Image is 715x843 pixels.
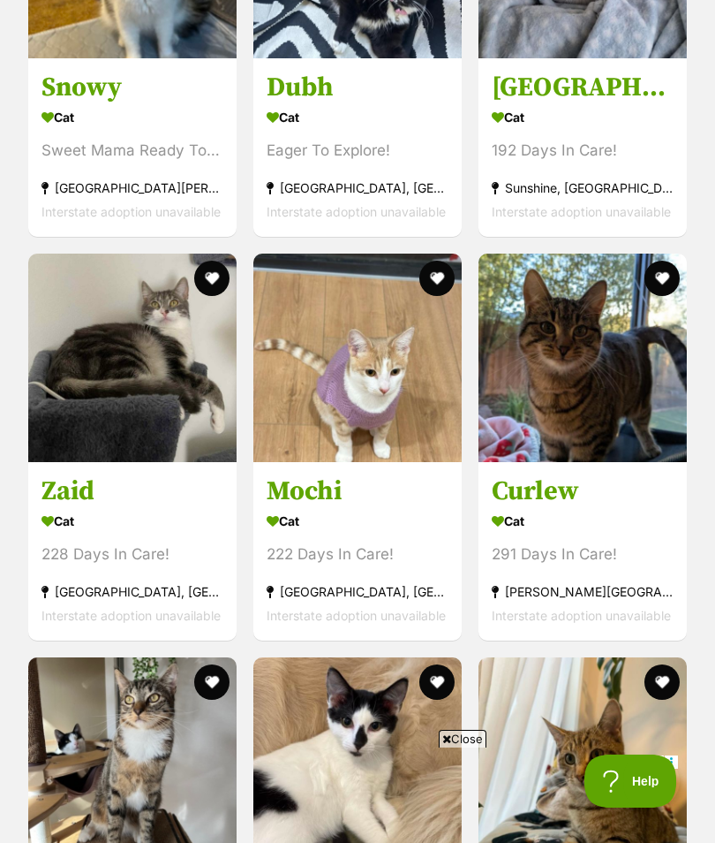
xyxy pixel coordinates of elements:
[41,71,223,104] h3: Snowy
[41,475,223,508] h3: Zaid
[492,580,674,604] div: [PERSON_NAME][GEOGRAPHIC_DATA], [GEOGRAPHIC_DATA]
[253,254,462,462] img: Mochi
[644,665,680,700] button: favourite
[267,608,446,623] span: Interstate adoption unavailable
[492,104,674,130] div: Cat
[267,508,448,534] div: Cat
[41,104,223,130] div: Cat
[419,665,455,700] button: favourite
[41,204,221,219] span: Interstate adoption unavailable
[267,71,448,104] h3: Dubh
[492,608,671,623] span: Interstate adoption unavailable
[36,755,679,834] iframe: Advertisement
[492,71,674,104] h3: [GEOGRAPHIC_DATA]
[267,139,448,163] div: Eager To Explore!
[267,580,448,604] div: [GEOGRAPHIC_DATA], [GEOGRAPHIC_DATA]
[41,580,223,604] div: [GEOGRAPHIC_DATA], [GEOGRAPHIC_DATA]
[267,475,448,508] h3: Mochi
[41,139,223,163] div: Sweet Mama Ready To Love
[194,261,230,296] button: favourite
[267,204,446,219] span: Interstate adoption unavailable
[28,254,237,462] img: Zaid
[253,57,462,237] a: Dubh Cat Eager To Explore! [GEOGRAPHIC_DATA], [GEOGRAPHIC_DATA] Interstate adoption unavailable f...
[492,139,674,163] div: 192 Days In Care!
[478,254,687,462] img: Curlew
[267,543,448,566] div: 222 Days In Care!
[492,475,674,508] h3: Curlew
[267,104,448,130] div: Cat
[492,204,671,219] span: Interstate adoption unavailable
[492,543,674,566] div: 291 Days In Care!
[439,730,486,748] span: Close
[584,755,680,808] iframe: Help Scout Beacon - Open
[492,176,674,200] div: Sunshine, [GEOGRAPHIC_DATA]
[478,57,687,237] a: [GEOGRAPHIC_DATA] Cat 192 Days In Care! Sunshine, [GEOGRAPHIC_DATA] Interstate adoption unavailab...
[41,608,221,623] span: Interstate adoption unavailable
[41,543,223,566] div: 228 Days In Care!
[644,261,680,296] button: favourite
[28,57,237,237] a: Snowy Cat Sweet Mama Ready To Love [GEOGRAPHIC_DATA][PERSON_NAME][GEOGRAPHIC_DATA] Interstate ado...
[253,461,462,641] a: Mochi Cat 222 Days In Care! [GEOGRAPHIC_DATA], [GEOGRAPHIC_DATA] Interstate adoption unavailable ...
[492,508,674,534] div: Cat
[267,176,448,200] div: [GEOGRAPHIC_DATA], [GEOGRAPHIC_DATA]
[28,461,237,641] a: Zaid Cat 228 Days In Care! [GEOGRAPHIC_DATA], [GEOGRAPHIC_DATA] Interstate adoption unavailable f...
[478,461,687,641] a: Curlew Cat 291 Days In Care! [PERSON_NAME][GEOGRAPHIC_DATA], [GEOGRAPHIC_DATA] Interstate adoptio...
[419,261,455,296] button: favourite
[194,665,230,700] button: favourite
[41,176,223,200] div: [GEOGRAPHIC_DATA][PERSON_NAME][GEOGRAPHIC_DATA]
[41,508,223,534] div: Cat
